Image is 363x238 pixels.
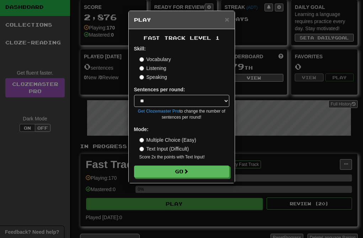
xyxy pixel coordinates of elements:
span: Fast Track Level 1 [144,35,220,41]
label: Speaking [139,74,167,81]
h5: Play [134,16,229,23]
button: Close [225,16,229,23]
input: Vocabulary [139,57,144,62]
label: Multiple Choice (Easy) [139,136,196,144]
input: Speaking [139,75,144,80]
span: × [225,15,229,23]
a: Get Clozemaster Pro [138,109,180,114]
small: to change the number of sentences per round! [134,108,229,120]
input: Listening [139,66,144,71]
label: Sentences per round: [134,86,185,93]
label: Text Input (Difficult) [139,145,189,152]
strong: Skill: [134,46,146,52]
input: Multiple Choice (Easy) [139,138,144,142]
input: Text Input (Difficult) [139,147,144,151]
label: Listening [139,65,166,72]
button: Go [134,166,229,178]
label: Vocabulary [139,56,171,63]
small: Score 2x the points with Text Input ! [139,154,229,160]
strong: Mode: [134,126,149,132]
